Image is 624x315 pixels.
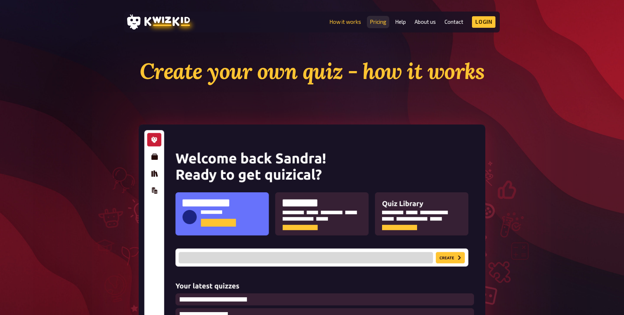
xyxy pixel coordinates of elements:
[415,19,436,25] a: About us
[370,19,386,25] a: Pricing
[139,58,485,85] h1: Create your own quiz - how it works
[395,19,406,25] a: Help
[472,16,496,28] a: Login
[445,19,463,25] a: Contact
[329,19,361,25] a: How it works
